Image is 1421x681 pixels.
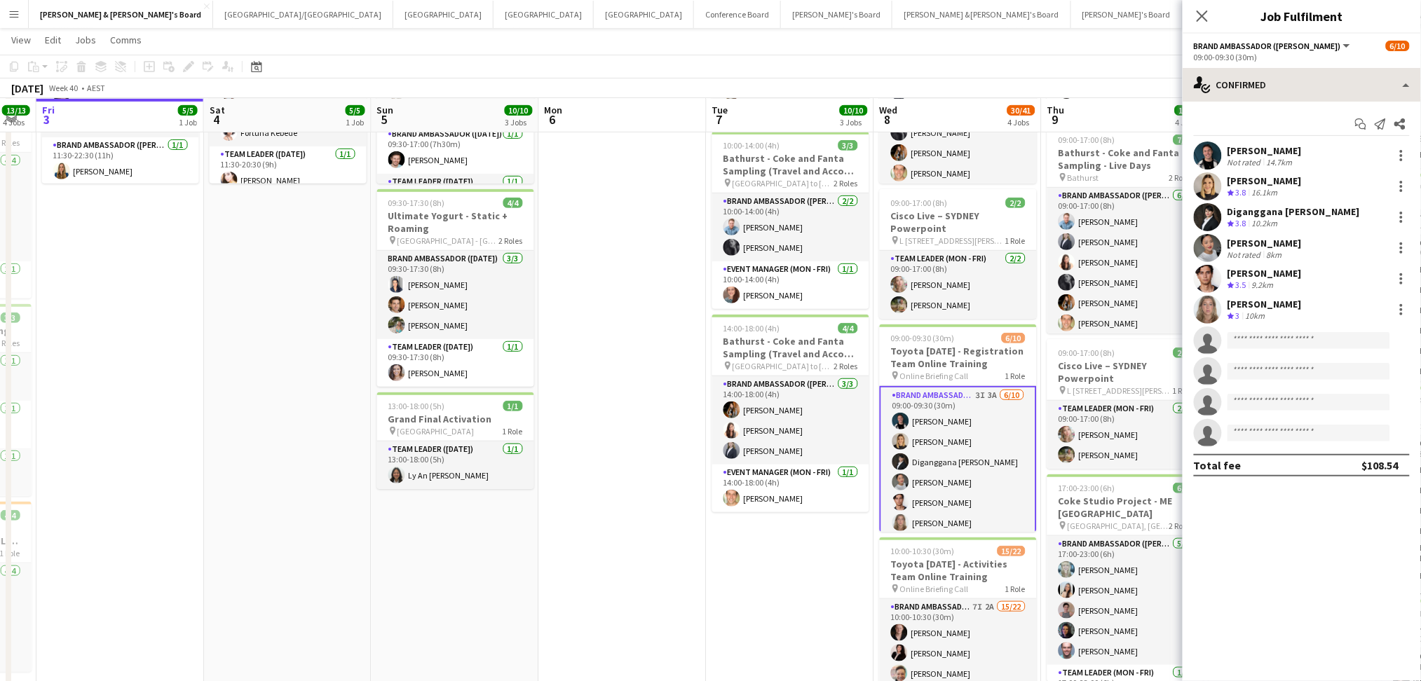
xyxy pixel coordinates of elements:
div: Total fee [1194,458,1242,472]
app-card-role: Brand Ambassador ([PERSON_NAME])1/111:30-22:30 (11h)[PERSON_NAME] [42,137,199,185]
span: Mon [545,104,563,116]
span: Sat [210,104,225,116]
app-job-card: 09:00-17:00 (8h)2/2Cisco Live – SYDNEY Powerpoint L [STREET_ADDRESS][PERSON_NAME] (Veritas Office... [1047,339,1204,469]
a: Comms [104,31,147,49]
app-card-role: Brand Ambassador ([DATE])1/109:30-17:00 (7h30m)[PERSON_NAME] [377,126,534,174]
a: Edit [39,31,67,49]
span: View [11,34,31,46]
span: Bathurst [1068,172,1099,183]
div: 3 Jobs [505,117,532,128]
div: 13:00-18:00 (5h)1/1Grand Final Activation [GEOGRAPHIC_DATA]1 RoleTeam Leader ([DATE])1/113:00-18:... [377,392,534,489]
app-card-role: Team Leader ([DATE])1/113:00-18:00 (5h)Ly An [PERSON_NAME] [377,441,534,489]
span: 6 [543,111,563,128]
h3: Bathurst - Coke and Fanta Sampling (Travel and Accom Provided) [712,152,869,177]
span: 1/1 [503,401,523,411]
span: 5/5 [346,105,365,116]
span: 13:00-18:00 (5h) [388,401,445,411]
span: [GEOGRAPHIC_DATA], [GEOGRAPHIC_DATA] [1068,521,1169,531]
span: 2 Roles [1169,172,1193,183]
span: 09:00-17:00 (8h) [891,198,948,208]
span: 3.8 [1236,218,1246,228]
span: 6/10 [1386,41,1410,51]
span: Online Briefing Call [900,371,969,381]
h3: Grand Final Activation [377,413,534,425]
div: AEST [87,83,105,93]
h3: Coke Studio Project - ME [GEOGRAPHIC_DATA] [1047,495,1204,520]
h3: Cisco Live – SYDNEY Powerpoint [880,209,1037,235]
span: 15/22 [998,546,1026,556]
div: 3 Jobs [841,117,867,128]
h3: Toyota [DATE] - Activities Team Online Training [880,558,1037,583]
div: [DATE] [11,81,43,95]
button: [GEOGRAPHIC_DATA] [393,1,494,28]
div: 10.2km [1249,218,1281,230]
div: 9.2km [1249,280,1277,291]
app-job-card: 09:00-09:30 (30m)6/10Toyota [DATE] - Registration Team Online Training Online Briefing Call1 Role... [880,324,1037,532]
span: 09:00-17:00 (8h) [1059,135,1115,145]
div: Diganggana [PERSON_NAME] [1228,205,1360,218]
app-card-role: Team Leader ([DATE])1/1 [377,174,534,221]
div: Not rated [1228,157,1264,167]
span: 6/10 [1002,333,1026,343]
app-card-role: Brand Ambassador ([PERSON_NAME])6/609:00-17:00 (8h)[PERSON_NAME][PERSON_NAME][PERSON_NAME][PERSON... [1047,188,1204,337]
div: [PERSON_NAME] [1228,174,1302,187]
span: 3 [40,111,55,128]
h3: Ultimate Yogurt - Static + Roaming [377,209,534,235]
app-job-card: 09:00-17:00 (8h)2/2Cisco Live – SYDNEY Powerpoint L [STREET_ADDRESS][PERSON_NAME] (Veritas Office... [880,189,1037,319]
span: 5 [375,111,394,128]
span: 1 Role [1005,584,1026,594]
h3: Bathurst - Coke and Fanta Sampling (Travel and Accom Provided) [712,335,869,360]
span: 2 Roles [834,361,858,371]
span: Tue [712,104,728,116]
span: 2 Roles [1169,521,1193,531]
div: 14.7km [1264,157,1296,167]
span: 3.5 [1236,280,1246,290]
span: 1 Role [1173,385,1193,396]
span: Online Briefing Call [900,584,969,594]
app-card-role: Brand Ambassador ([PERSON_NAME])3I3A6/1009:00-09:30 (30m)[PERSON_NAME][PERSON_NAME]Diganggana [PE... [880,386,1037,619]
span: Brand Ambassador (Mon - Fri) [1194,41,1341,51]
span: 8 [878,111,898,128]
app-card-role: Team Leader ([DATE])1/111:30-20:30 (9h)[PERSON_NAME] [210,146,367,194]
button: [GEOGRAPHIC_DATA] [594,1,694,28]
span: 2/2 [1006,198,1026,208]
h3: Job Fulfilment [1183,7,1421,25]
span: Comms [110,34,142,46]
div: [PERSON_NAME] [1228,267,1302,280]
h3: Toyota [DATE] - Registration Team Online Training [880,345,1037,370]
span: 4/4 [503,198,523,208]
div: 1 Job [346,117,365,128]
button: [PERSON_NAME] & [PERSON_NAME]'s Board [29,1,213,28]
button: [PERSON_NAME]'s Board [781,1,892,28]
div: [PERSON_NAME] [1228,237,1302,249]
div: 4 Jobs [3,117,29,128]
div: 4 Jobs [1176,117,1202,128]
span: 10:00-10:30 (30m) [891,546,955,556]
app-job-card: 09:00-17:00 (8h)7/7Bathurst - Coke and Fanta Sampling - Live Days Bathurst2 RolesBrand Ambassador... [1047,126,1204,333]
span: 1 Role [1005,235,1026,246]
span: Edit [45,34,61,46]
span: [GEOGRAPHIC_DATA] - [GEOGRAPHIC_DATA] [397,235,499,246]
app-card-role: Brand Ambassador ([DATE])3/309:30-17:30 (8h)[PERSON_NAME][PERSON_NAME][PERSON_NAME] [377,251,534,339]
span: 7 [710,111,728,128]
div: Not rated [1228,249,1264,260]
app-card-role: Team Leader ([DATE])1/109:30-17:30 (8h)[PERSON_NAME] [377,339,534,387]
span: 09:00-17:00 (8h) [1059,348,1115,358]
app-card-role: Brand Ambassador ([PERSON_NAME])2/210:00-14:00 (4h)[PERSON_NAME][PERSON_NAME] [712,193,869,261]
app-card-role: Team Leader (Mon - Fri)2/209:00-17:00 (8h)[PERSON_NAME][PERSON_NAME] [880,251,1037,319]
div: 4 Jobs [1008,117,1035,128]
button: [GEOGRAPHIC_DATA] [494,1,594,28]
span: 17:00-23:00 (6h) [1059,483,1115,493]
span: 4/4 [1,510,20,521]
div: 10km [1243,310,1268,322]
app-job-card: 09:30-17:30 (8h)4/4Ultimate Yogurt - Static + Roaming [GEOGRAPHIC_DATA] - [GEOGRAPHIC_DATA]2 Role... [377,189,534,387]
div: 1 Job [179,117,197,128]
span: 3/3 [838,140,858,151]
span: 2/2 [1174,348,1193,358]
button: Conference Board [694,1,781,28]
span: 2 Roles [499,235,523,246]
span: 4/4 [838,323,858,333]
app-job-card: 10:00-14:00 (4h)3/3Bathurst - Coke and Fanta Sampling (Travel and Accom Provided) [GEOGRAPHIC_DAT... [712,132,869,309]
